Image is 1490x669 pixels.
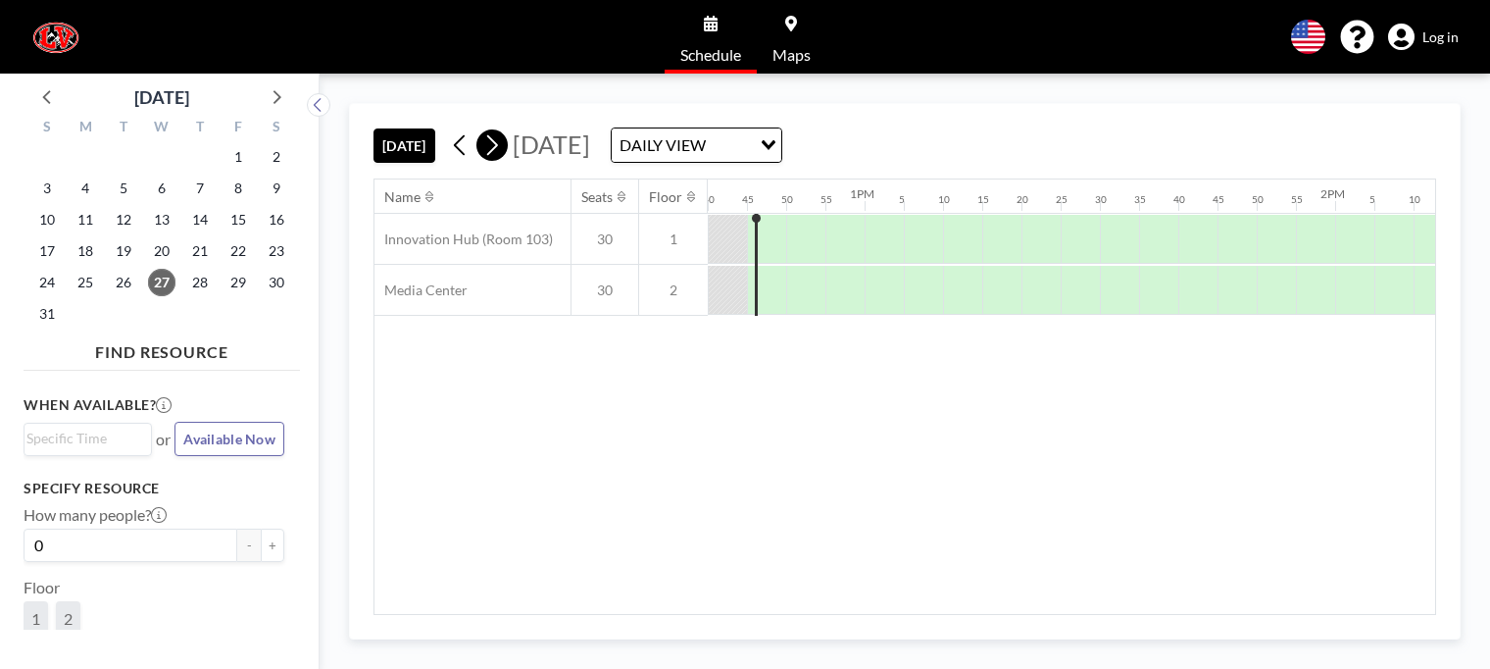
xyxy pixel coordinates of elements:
[186,175,214,202] span: Thursday, August 7, 2025
[820,193,832,206] div: 55
[571,282,638,299] span: 30
[384,188,421,206] div: Name
[257,116,295,141] div: S
[263,269,290,296] span: Saturday, August 30, 2025
[373,129,435,163] button: [DATE]
[612,129,781,162] div: Search for option
[33,300,61,328] span: Sunday, August 31, 2025
[148,175,175,202] span: Wednesday, August 6, 2025
[64,609,73,629] span: 2
[186,269,214,296] span: Thursday, August 28, 2025
[712,132,749,158] input: Search for option
[263,206,290,233] span: Saturday, August 16, 2025
[28,116,67,141] div: S
[680,47,741,63] span: Schedule
[72,237,99,265] span: Monday, August 18, 2025
[1369,193,1375,206] div: 5
[24,480,284,497] h3: Specify resource
[33,269,61,296] span: Sunday, August 24, 2025
[180,116,219,141] div: T
[850,186,874,201] div: 1PM
[186,237,214,265] span: Thursday, August 21, 2025
[33,237,61,265] span: Sunday, August 17, 2025
[1095,193,1107,206] div: 30
[639,282,708,299] span: 2
[72,206,99,233] span: Monday, August 11, 2025
[938,193,950,206] div: 10
[110,269,137,296] span: Tuesday, August 26, 2025
[899,193,905,206] div: 5
[1422,28,1459,46] span: Log in
[110,237,137,265] span: Tuesday, August 19, 2025
[261,529,284,562] button: +
[31,609,40,629] span: 1
[1388,24,1459,51] a: Log in
[703,193,715,206] div: 40
[156,430,171,449] span: or
[148,237,175,265] span: Wednesday, August 20, 2025
[513,129,590,159] span: [DATE]
[224,143,252,171] span: Friday, August 1, 2025
[33,175,61,202] span: Sunday, August 3, 2025
[772,47,811,63] span: Maps
[72,269,99,296] span: Monday, August 25, 2025
[581,188,613,206] div: Seats
[1291,193,1303,206] div: 55
[639,231,708,248] span: 1
[186,206,214,233] span: Thursday, August 14, 2025
[72,175,99,202] span: Monday, August 4, 2025
[31,18,80,57] img: organization-logo
[224,175,252,202] span: Friday, August 8, 2025
[781,193,793,206] div: 50
[1409,193,1420,206] div: 10
[1173,193,1185,206] div: 40
[977,193,989,206] div: 15
[25,424,151,453] div: Search for option
[134,83,189,111] div: [DATE]
[263,237,290,265] span: Saturday, August 23, 2025
[183,431,275,447] span: Available Now
[24,334,300,362] h4: FIND RESOURCE
[219,116,257,141] div: F
[224,237,252,265] span: Friday, August 22, 2025
[742,193,754,206] div: 45
[110,206,137,233] span: Tuesday, August 12, 2025
[24,578,60,597] label: Floor
[148,269,175,296] span: Wednesday, August 27, 2025
[26,428,140,449] input: Search for option
[616,132,710,158] span: DAILY VIEW
[237,529,261,562] button: -
[263,175,290,202] span: Saturday, August 9, 2025
[224,206,252,233] span: Friday, August 15, 2025
[1134,193,1146,206] div: 35
[148,206,175,233] span: Wednesday, August 13, 2025
[1017,193,1028,206] div: 20
[374,282,468,299] span: Media Center
[1320,186,1345,201] div: 2PM
[374,231,553,248] span: Innovation Hub (Room 103)
[143,116,181,141] div: W
[174,422,284,456] button: Available Now
[24,505,167,525] label: How many people?
[263,143,290,171] span: Saturday, August 2, 2025
[1056,193,1068,206] div: 25
[224,269,252,296] span: Friday, August 29, 2025
[1213,193,1224,206] div: 45
[67,116,105,141] div: M
[649,188,682,206] div: Floor
[105,116,143,141] div: T
[33,206,61,233] span: Sunday, August 10, 2025
[1252,193,1264,206] div: 50
[571,231,638,248] span: 30
[110,175,137,202] span: Tuesday, August 5, 2025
